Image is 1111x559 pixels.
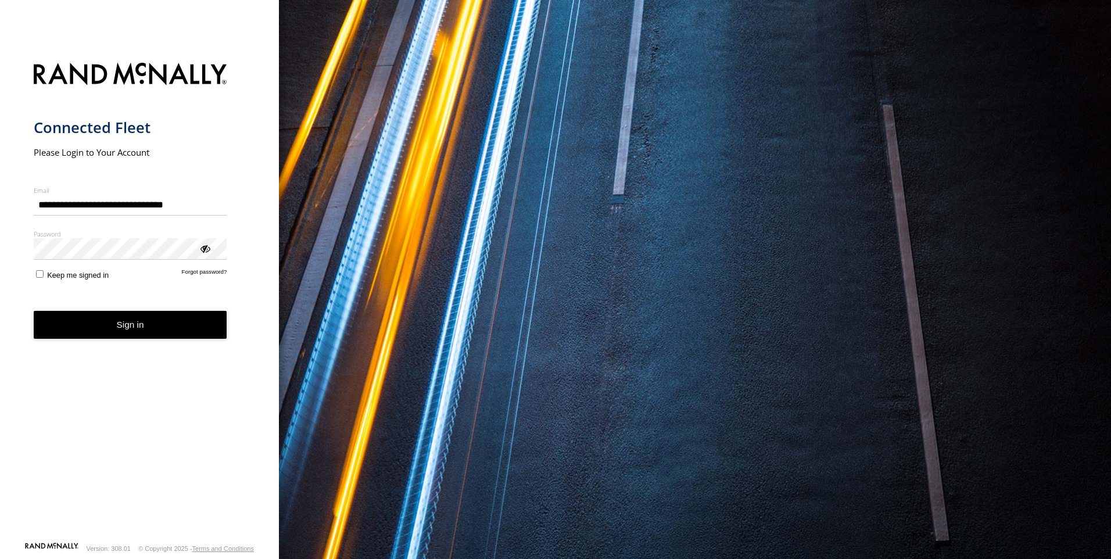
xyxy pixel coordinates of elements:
input: Keep me signed in [36,270,44,278]
a: Terms and Conditions [192,545,254,552]
label: Email [34,186,227,195]
h2: Please Login to Your Account [34,146,227,158]
button: Sign in [34,311,227,339]
h1: Connected Fleet [34,118,227,137]
label: Password [34,230,227,238]
span: Keep me signed in [47,271,109,279]
img: Rand McNally [34,60,227,90]
form: main [34,56,246,542]
div: ViewPassword [199,242,210,254]
div: © Copyright 2025 - [138,545,254,552]
div: Version: 308.01 [87,545,131,552]
a: Visit our Website [25,543,78,554]
a: Forgot password? [182,268,227,279]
